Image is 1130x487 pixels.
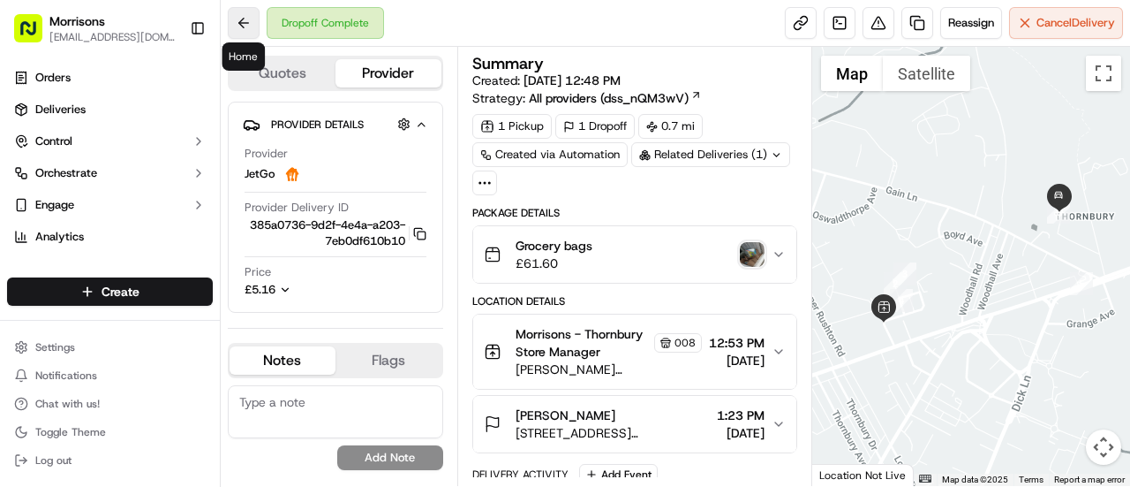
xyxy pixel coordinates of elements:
button: Add Event [579,464,658,485]
button: CancelDelivery [1009,7,1123,39]
span: Grocery bags [516,237,592,255]
button: Flags [335,346,441,375]
div: 5 [1070,272,1093,295]
button: Notes [230,346,335,375]
div: 2 [884,272,907,295]
a: Report a map error [1054,475,1125,484]
span: Cancel Delivery [1036,15,1115,31]
span: All providers (dss_nQM3wV) [529,89,689,107]
button: Show street map [821,56,883,91]
button: Keyboard shortcuts [919,475,931,483]
img: Nash [18,17,53,52]
button: Notifications [7,363,213,388]
button: £5.16 [245,282,400,298]
span: Deliveries [35,102,86,118]
div: 1 Pickup [472,114,552,139]
a: Deliveries [7,95,213,124]
button: Control [7,127,213,156]
div: 4 [890,289,913,312]
a: All providers (dss_nQM3wV) [529,89,702,107]
button: Toggle Theme [7,420,213,445]
div: 📗 [18,257,32,271]
span: Notifications [35,369,97,383]
div: Related Deliveries (1) [631,142,790,167]
button: Provider Details [243,110,428,139]
button: Log out [7,448,213,473]
div: Location Details [472,294,797,308]
span: Log out [35,453,72,468]
a: Orders [7,64,213,92]
span: Settings [35,340,75,354]
a: Open this area in Google Maps (opens a new window) [817,463,875,486]
span: Orders [35,70,71,86]
h3: Summary [472,56,544,72]
div: Home [222,42,265,71]
button: Reassign [940,7,1002,39]
a: Powered byPylon [124,298,214,312]
div: We're available if you need us! [60,186,223,200]
span: Pylon [176,299,214,312]
button: Provider [335,59,441,88]
button: Show satellite imagery [883,56,970,91]
span: Engage [35,197,74,213]
button: 385a0736-9d2f-4e4a-a203-7eb0df610b10 [245,217,426,249]
span: £61.60 [516,255,592,272]
button: Orchestrate [7,159,213,187]
span: Reassign [948,15,994,31]
div: 3 [893,263,916,285]
a: Created via Automation [472,142,628,167]
button: [PERSON_NAME][STREET_ADDRESS][PERSON_NAME]1:23 PM[DATE] [473,396,796,453]
div: Strategy: [472,89,702,107]
span: [DATE] [709,352,765,369]
a: Terms (opens in new tab) [1019,475,1043,484]
span: [DATE] 12:48 PM [524,72,621,88]
span: JetGo [245,166,275,182]
button: Morrisons [49,12,105,30]
img: justeat_logo.png [282,164,303,185]
span: Orchestrate [35,165,97,181]
span: Knowledge Base [35,255,135,273]
span: Provider Details [271,118,364,132]
img: 1736555255976-a54dd68f-1ca7-489b-9aae-adbdc363a1c4 [18,168,49,200]
button: Settings [7,335,213,360]
span: 1:23 PM [717,407,765,424]
button: Map camera controls [1086,430,1121,465]
span: 12:53 PM [709,334,765,352]
span: Analytics [35,229,84,245]
input: Got a question? Start typing here... [46,113,318,132]
button: Morrisons[EMAIL_ADDRESS][DOMAIN_NAME] [7,7,183,49]
img: Google [817,463,875,486]
p: Welcome 👋 [18,70,321,98]
span: Provider [245,146,288,162]
span: Morrisons - Thornbury Store Manager [516,325,651,361]
img: photo_proof_of_delivery image [740,242,765,267]
span: [DATE] [717,424,765,442]
button: Grocery bags£61.60photo_proof_of_delivery image [473,226,796,283]
span: [PERSON_NAME][STREET_ADDRESS][PERSON_NAME] [516,361,702,378]
div: Delivery Activity [472,468,569,482]
span: Toggle Theme [35,425,106,439]
div: 0.7 mi [638,114,703,139]
button: Start new chat [300,173,321,194]
span: Create [102,283,139,301]
span: Chat with us! [35,397,100,411]
span: £5.16 [245,282,275,297]
button: Chat with us! [7,392,213,416]
span: Provider Delivery ID [245,200,349,216]
span: Price [245,264,271,280]
div: Package Details [472,206,797,220]
div: 6 [1047,201,1070,224]
button: [EMAIL_ADDRESS][DOMAIN_NAME] [49,30,176,44]
span: Control [35,133,72,149]
span: [STREET_ADDRESS][PERSON_NAME] [516,424,710,442]
a: 💻API Documentation [142,248,290,280]
button: Quotes [230,59,335,88]
span: 008 [674,336,696,350]
div: Start new chat [60,168,290,186]
a: 📗Knowledge Base [11,248,142,280]
div: 💻 [149,257,163,271]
